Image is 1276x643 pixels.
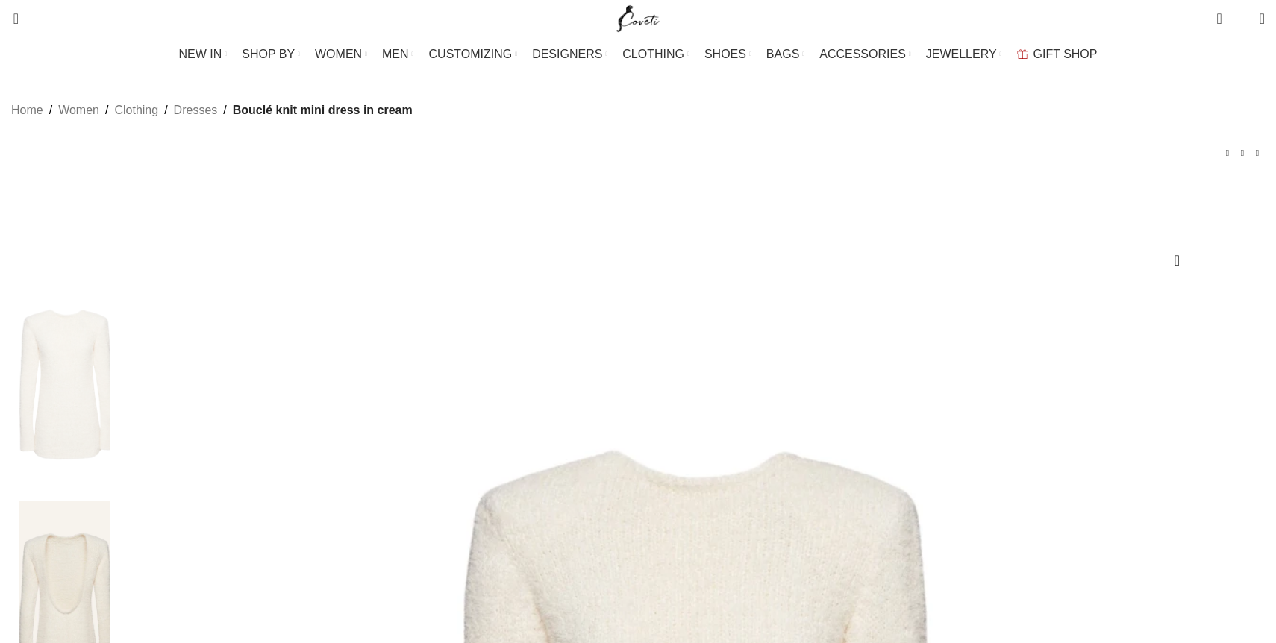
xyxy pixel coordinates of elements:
[58,101,99,120] a: Women
[179,47,222,61] span: NEW IN
[114,101,158,120] a: Clothing
[613,11,663,24] a: Site logo
[1220,145,1235,160] a: Previous product
[1017,40,1098,69] a: GIFT SHOP
[1233,4,1248,34] div: My Wishlist
[1250,145,1265,160] a: Next product
[242,40,300,69] a: SHOP BY
[174,101,218,120] a: Dresses
[429,40,518,69] a: CUSTOMIZING
[819,40,911,69] a: ACCESSORIES
[19,277,110,493] img: Magda Butrym Boucle knit mini dress in cream scaled80711 nobg
[926,40,1002,69] a: JEWELLERY
[382,47,409,61] span: MEN
[766,47,799,61] span: BAGS
[819,47,906,61] span: ACCESSORIES
[233,101,413,120] span: Bouclé knit mini dress in cream
[1017,49,1028,59] img: GiftBag
[382,40,413,69] a: MEN
[315,40,367,69] a: WOMEN
[1218,7,1229,19] span: 0
[4,40,1272,69] div: Main navigation
[766,40,804,69] a: BAGS
[11,101,413,120] nav: Breadcrumb
[242,47,295,61] span: SHOP BY
[1236,15,1248,26] span: 0
[532,47,602,61] span: DESIGNERS
[926,47,997,61] span: JEWELLERY
[315,47,362,61] span: WOMEN
[532,40,607,69] a: DESIGNERS
[1209,4,1229,34] a: 0
[179,40,228,69] a: NEW IN
[11,101,43,120] a: Home
[704,47,746,61] span: SHOES
[4,4,19,34] a: Search
[429,47,513,61] span: CUSTOMIZING
[622,40,689,69] a: CLOTHING
[622,47,684,61] span: CLOTHING
[704,40,751,69] a: SHOES
[1033,47,1098,61] span: GIFT SHOP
